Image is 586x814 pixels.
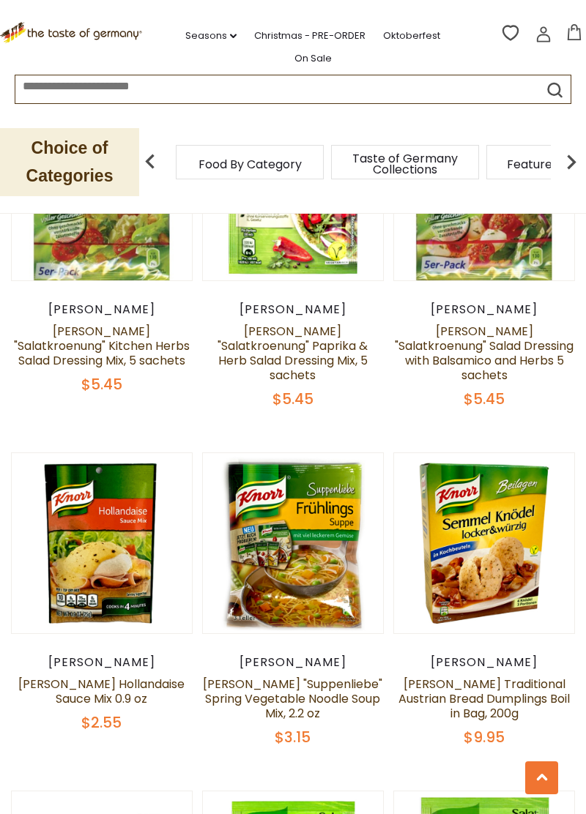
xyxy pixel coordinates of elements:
[393,302,575,317] div: [PERSON_NAME]
[275,727,311,747] span: $3.15
[254,28,366,44] a: Christmas - PRE-ORDER
[12,453,192,633] img: Knorr
[294,51,332,67] a: On Sale
[136,147,165,176] img: previous arrow
[346,153,464,175] a: Taste of Germany Collections
[14,323,190,369] a: [PERSON_NAME] "Salatkroenung" Kitchen Herbs Salad Dressing Mix, 5 sachets
[272,389,314,409] span: $5.45
[202,302,384,317] div: [PERSON_NAME]
[199,159,302,170] a: Food By Category
[185,28,237,44] a: Seasons
[202,655,384,670] div: [PERSON_NAME]
[383,28,440,44] a: Oktoberfest
[18,676,185,707] a: [PERSON_NAME] Hollandaise Sauce Mix 0.9 oz
[11,302,193,317] div: [PERSON_NAME]
[464,727,505,747] span: $9.95
[393,655,575,670] div: [PERSON_NAME]
[395,323,574,384] a: [PERSON_NAME] "Salatkroenung" Salad Dressing with Balsamico and Herbs 5 sachets
[203,453,383,633] img: Knorr
[11,655,193,670] div: [PERSON_NAME]
[218,323,368,384] a: [PERSON_NAME] "Salatkroenung" Paprika & Herb Salad Dressing Mix, 5 sachets
[557,147,586,176] img: next arrow
[398,676,570,722] a: [PERSON_NAME] Traditional Austrian Bread Dumplings Boil in Bag, 200g
[394,453,574,633] img: Knorr
[81,712,122,733] span: $2.55
[464,389,505,409] span: $5.45
[81,374,122,395] span: $5.45
[203,676,382,722] a: [PERSON_NAME] "Suppenliebe" Spring Vegetable Noodle Soup Mix, 2.2 oz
